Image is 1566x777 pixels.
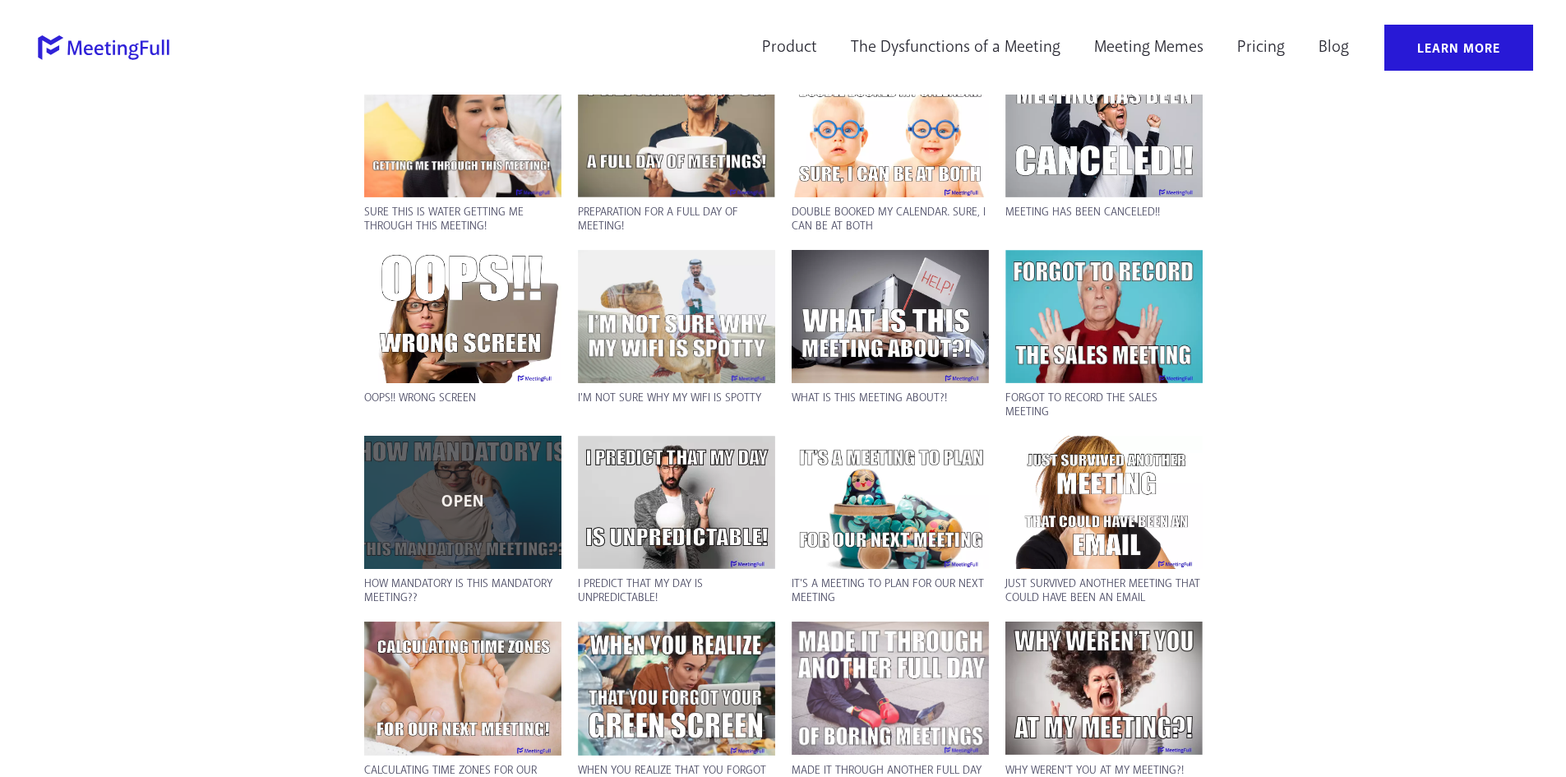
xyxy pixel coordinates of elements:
[578,436,775,570] a: I predict that my day is unpredictable! meeting meme
[1226,25,1296,71] a: Pricing
[1083,25,1214,71] a: Meeting Memes
[792,391,989,405] p: What is this meeting about?!
[1005,63,1203,197] a: Meeting has been canceled!! meeting meme
[578,250,775,384] a: I'm not sure why my WIFI is spotty meeting meme
[1005,206,1203,220] p: Meeting has been canceled!!
[364,206,561,234] p: Sure this is water getting me through this meeting!
[372,494,553,511] p: OPEN
[364,250,561,383] a: Oops!! Wrong screen meeting meme
[1005,250,1203,383] a: Forgot to record the sales meeting meeting meme
[578,63,775,197] a: Preparation for a full day of meetings! meeting meme
[364,577,561,605] p: How mandatory is this mandatory meeting??
[792,250,989,383] a: What is this meeting about?! meeting meme
[840,25,1071,71] a: The Dysfunctions of a Meeting
[1005,391,1203,419] p: Forgot to record the sales meeting
[751,25,828,71] a: Product
[792,64,989,197] a: Double booked my calendar. Sure, I can be at both meeting meme
[792,577,989,605] p: It's a meeting to plan for our next meeting
[792,622,989,755] a: Made it through another full day of boring meetings meeting meme
[578,391,775,405] p: I'm not sure why my WIFI is spotty
[1005,436,1203,570] a: Just survived another meeting that could have been an email meeting meme
[792,206,989,234] p: Double booked my calendar. Sure, I can be at both
[578,206,775,234] p: Preparation for a full day of meeting!
[1384,25,1533,71] a: Learn More
[578,622,775,756] a: When you realize that you forgot your green screen meeting meme
[792,436,989,569] a: It's a meeting to plan for our next meeting meeting meme
[364,436,561,569] a: How mandatory is this mandatory meeting?? meeting memeOPEN
[364,622,561,756] a: Calculating time zones for our next meeting! meeting meme
[1308,25,1360,71] a: Blog
[1005,577,1203,605] p: Just survived another meeting that could have been an email
[364,391,561,405] p: Oops!! Wrong screen
[364,63,561,197] a: Sure this is water getting me through this meeting! meeting meme
[1005,622,1203,755] a: Why weren't you at my meeting?! meeting meme
[578,577,775,605] p: I predict that my day is unpredictable!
